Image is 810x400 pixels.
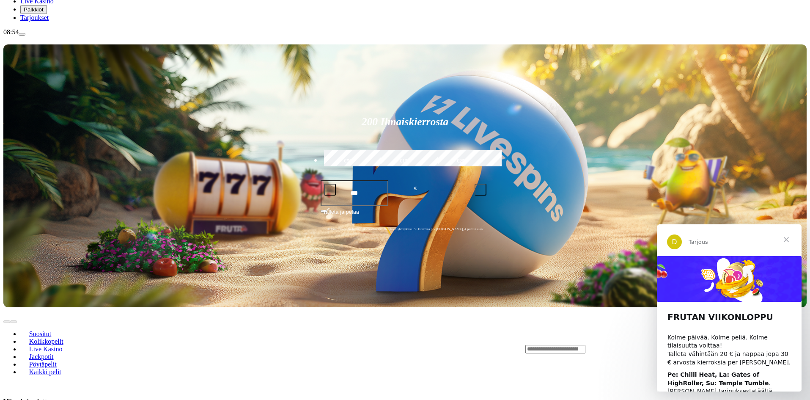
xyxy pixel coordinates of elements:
[436,149,488,174] label: €250
[26,330,55,337] span: Suositut
[3,28,19,36] span: 08:54
[322,149,374,174] label: €50
[26,353,57,360] span: Jackpotit
[414,185,417,193] span: €
[26,361,60,368] span: Pöytäpelit
[657,224,802,392] iframe: Intercom live chat viesti
[379,149,431,174] label: €150
[19,33,25,36] button: menu
[321,207,490,223] button: Talleta ja pelaa
[3,316,508,383] nav: Lobby
[3,307,807,390] header: Lobby
[525,345,585,353] input: Search
[20,358,65,370] a: Pöytäpelit
[475,184,486,196] button: plus icon
[26,368,65,375] span: Kaikki pelit
[10,320,17,323] button: next slide
[26,338,67,345] span: Kolikkopelit
[324,184,336,196] button: minus icon
[11,146,134,171] div: . [PERSON_NAME] tarjouksesta .
[11,147,112,162] b: Pe: Chilli Heat, La: Gates of HighRoller, Su: Temple Tumble
[327,207,330,212] span: €
[20,327,60,340] a: Suositut
[20,342,71,355] a: Live Kasino
[24,6,44,13] span: Palkkiot
[20,335,72,348] a: Kolikkopelit
[26,345,66,353] span: Live Kasino
[323,208,359,223] span: Talleta ja pelaa
[20,365,70,378] a: Kaikki pelit
[20,350,62,363] a: Jackpotit
[98,163,115,170] a: täältä
[3,320,10,323] button: prev slide
[20,5,47,14] button: Palkkiot
[20,14,49,21] a: Tarjoukset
